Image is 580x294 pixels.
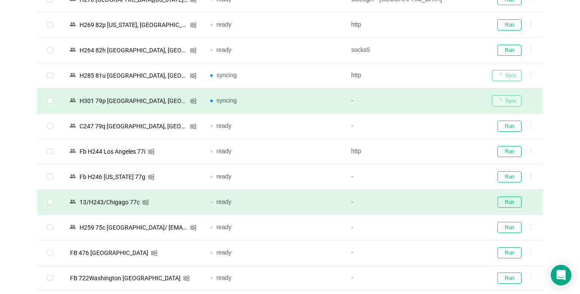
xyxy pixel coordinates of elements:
div: Н259 75c [GEOGRAPHIC_DATA]/ [EMAIL_ADDRESS][DOMAIN_NAME] [77,222,190,233]
td: - [344,114,485,139]
div: Fb Н246 [US_STATE] 77g [77,171,148,182]
div: Н269 82p [US_STATE], [GEOGRAPHIC_DATA]/ [EMAIL_ADDRESS][DOMAIN_NAME] [77,19,190,30]
div: 13/Н243/Chigago 77c [77,197,142,208]
button: Run [497,222,522,233]
td: - [344,266,485,291]
span: ready [216,224,231,230]
span: ready [216,122,231,129]
i: icon: windows [148,174,154,180]
div: Fb Н244 Los Angeles 77i [77,146,148,157]
i: icon: windows [190,22,196,28]
i: icon: windows [151,250,157,256]
td: - [344,88,485,114]
td: http [344,12,485,38]
button: Run [497,273,522,284]
div: FB 476 [GEOGRAPHIC_DATA] [68,247,151,258]
span: ready [216,249,231,256]
td: - [344,215,485,240]
td: socks5 [344,38,485,63]
td: - [344,190,485,215]
i: icon: windows [142,199,149,206]
span: syncing [216,72,236,79]
i: icon: windows [148,149,154,155]
i: icon: windows [183,275,190,282]
div: FB 722Washington [GEOGRAPHIC_DATA] [68,273,183,284]
span: ready [216,274,231,281]
i: icon: windows [190,98,196,104]
span: syncing [216,97,236,104]
button: Run [497,146,522,157]
button: Run [497,19,522,30]
i: icon: windows [190,47,196,54]
span: ready [216,173,231,180]
span: ready [216,148,231,155]
button: Run [497,197,522,208]
div: Н264 82h [GEOGRAPHIC_DATA], [GEOGRAPHIC_DATA]/ [EMAIL_ADDRESS][DOMAIN_NAME] [77,45,190,56]
button: Run [497,45,522,56]
span: ready [216,46,231,53]
td: http [344,139,485,164]
i: icon: windows [190,123,196,130]
button: Run [497,247,522,258]
i: icon: windows [190,73,196,79]
div: Open Intercom Messenger [551,265,571,285]
div: C247 79q [GEOGRAPHIC_DATA], [GEOGRAPHIC_DATA] | [EMAIL_ADDRESS][DOMAIN_NAME] [77,121,190,132]
td: - [344,164,485,190]
div: Н285 81u [GEOGRAPHIC_DATA], [GEOGRAPHIC_DATA]/ [EMAIL_ADDRESS][DOMAIN_NAME] [77,70,190,81]
div: Н301 79p [GEOGRAPHIC_DATA], [GEOGRAPHIC_DATA] | [EMAIL_ADDRESS][DOMAIN_NAME] [77,95,190,106]
i: icon: windows [190,224,196,231]
td: - [344,240,485,266]
span: ready [216,198,231,205]
button: Run [497,121,522,132]
td: http [344,63,485,88]
span: ready [216,21,231,28]
button: Run [497,171,522,182]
